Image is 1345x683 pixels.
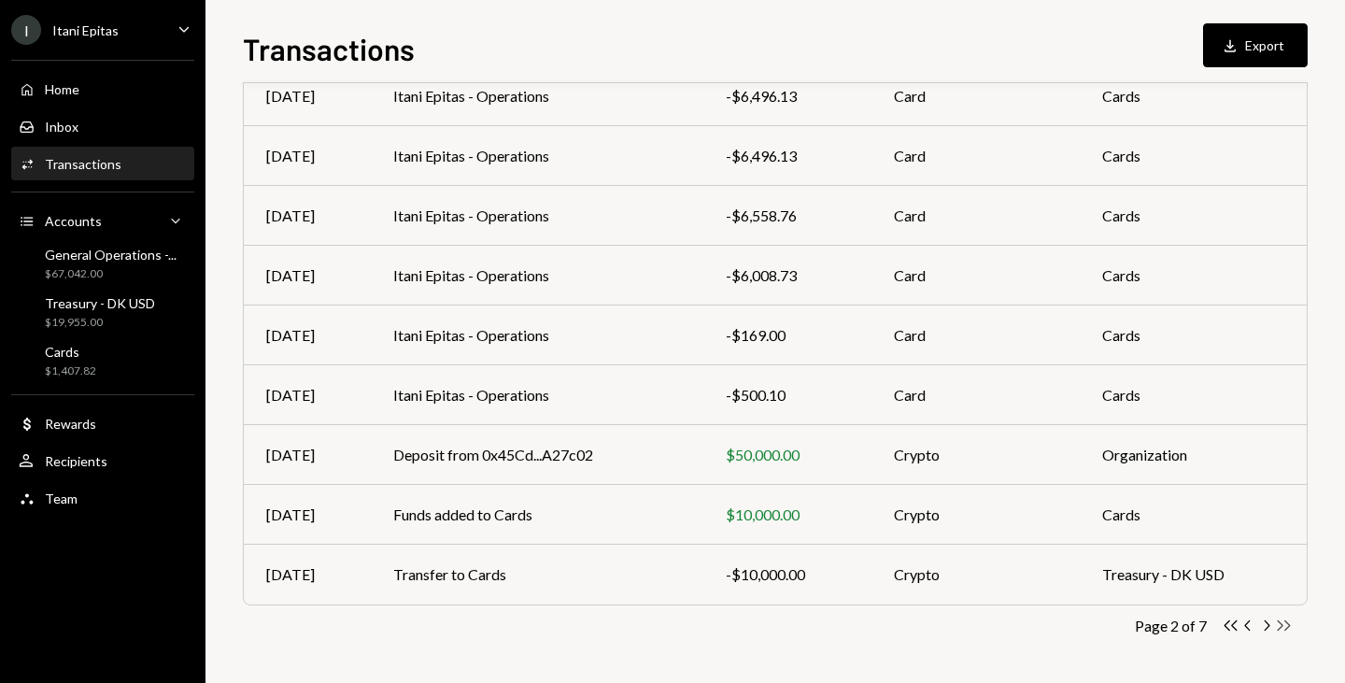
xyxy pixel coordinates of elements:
div: -$10,000.00 [726,563,850,586]
a: Team [11,481,194,515]
div: Cards [45,344,96,360]
td: Cards [1080,365,1307,425]
div: [DATE] [266,85,348,107]
a: General Operations -...$67,042.00 [11,241,194,286]
td: Cards [1080,126,1307,186]
td: Itani Epitas - Operations [371,66,703,126]
div: -$6,558.76 [726,205,850,227]
td: Cards [1080,246,1307,306]
div: Rewards [45,416,96,432]
td: Cards [1080,66,1307,126]
td: Card [871,126,1080,186]
div: Inbox [45,119,78,135]
td: Funds added to Cards [371,485,703,545]
div: [DATE] [266,563,348,586]
div: -$6,008.73 [726,264,850,287]
a: Cards$1,407.82 [11,338,194,383]
div: Itani Epitas [52,22,119,38]
div: [DATE] [266,504,348,526]
div: I [11,15,41,45]
div: $1,407.82 [45,363,96,379]
a: Home [11,72,194,106]
div: Page 2 of 7 [1135,617,1207,634]
div: Treasury - DK USD [45,295,155,311]
div: [DATE] [266,324,348,347]
div: Accounts [45,213,102,229]
td: Itani Epitas - Operations [371,306,703,365]
td: Itani Epitas - Operations [371,126,703,186]
div: Recipients [45,453,107,469]
div: [DATE] [266,444,348,466]
a: Recipients [11,444,194,477]
td: Itani Epitas - Operations [371,246,703,306]
div: [DATE] [266,145,348,167]
td: Crypto [871,485,1080,545]
a: Treasury - DK USD$19,955.00 [11,290,194,334]
td: Card [871,365,1080,425]
td: Card [871,186,1080,246]
td: Transfer to Cards [371,545,703,605]
a: Accounts [11,204,194,237]
td: Organization [1080,425,1307,485]
button: Export [1203,23,1308,67]
div: -$6,496.13 [726,85,850,107]
td: Crypto [871,545,1080,605]
td: Cards [1080,485,1307,545]
div: $50,000.00 [726,444,850,466]
div: $19,955.00 [45,315,155,331]
td: Itani Epitas - Operations [371,365,703,425]
div: $67,042.00 [45,266,177,282]
div: -$169.00 [726,324,850,347]
td: Card [871,66,1080,126]
h1: Transactions [243,30,415,67]
div: [DATE] [266,205,348,227]
td: Card [871,306,1080,365]
div: Team [45,491,78,506]
div: Home [45,81,79,97]
td: Itani Epitas - Operations [371,186,703,246]
div: [DATE] [266,384,348,406]
div: -$6,496.13 [726,145,850,167]
td: Cards [1080,306,1307,365]
a: Rewards [11,406,194,440]
td: Cards [1080,186,1307,246]
td: Card [871,246,1080,306]
div: Transactions [45,156,121,172]
td: Treasury - DK USD [1080,545,1307,605]
a: Transactions [11,147,194,180]
div: General Operations -... [45,247,177,263]
td: Crypto [871,425,1080,485]
div: -$500.10 [726,384,850,406]
td: Deposit from 0x45Cd...A27c02 [371,425,703,485]
a: Inbox [11,109,194,143]
div: $10,000.00 [726,504,850,526]
div: [DATE] [266,264,348,287]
